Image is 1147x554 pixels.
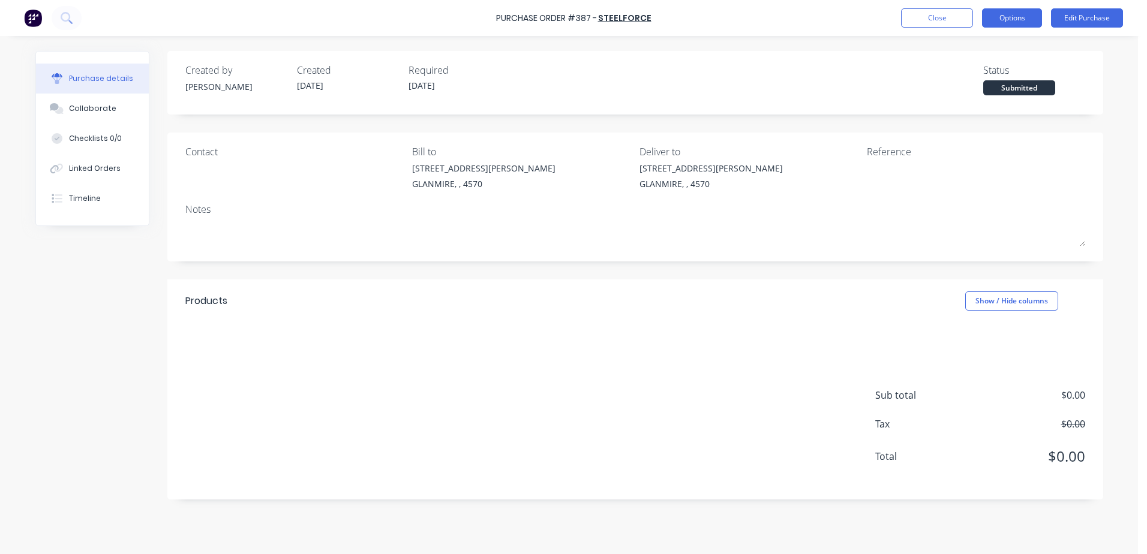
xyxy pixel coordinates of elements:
[185,80,287,93] div: [PERSON_NAME]
[185,63,287,77] div: Created by
[69,193,101,204] div: Timeline
[639,162,783,174] div: [STREET_ADDRESS][PERSON_NAME]
[69,73,133,84] div: Purchase details
[983,63,1085,77] div: Status
[982,8,1042,28] button: Options
[185,294,227,308] div: Products
[1051,8,1123,28] button: Edit Purchase
[875,417,965,431] span: Tax
[639,177,783,190] div: GLANMIRE, , 4570
[965,417,1085,431] span: $0.00
[496,12,597,25] div: Purchase Order #387 -
[598,12,651,24] a: Steelforce
[965,291,1058,311] button: Show / Hide columns
[412,177,556,190] div: GLANMIRE, , 4570
[24,9,42,27] img: Factory
[867,144,1085,159] div: Reference
[409,63,511,77] div: Required
[965,445,1085,467] span: $0.00
[297,63,399,77] div: Created
[639,144,858,159] div: Deliver to
[983,80,1055,95] div: Submitted
[875,449,965,463] span: Total
[36,94,149,124] button: Collaborate
[965,388,1085,402] span: $0.00
[875,388,965,402] span: Sub total
[69,163,121,174] div: Linked Orders
[69,133,122,144] div: Checklists 0/0
[412,144,630,159] div: Bill to
[36,64,149,94] button: Purchase details
[185,202,1085,216] div: Notes
[69,103,116,114] div: Collaborate
[36,124,149,153] button: Checklists 0/0
[36,153,149,183] button: Linked Orders
[901,8,973,28] button: Close
[412,162,556,174] div: [STREET_ADDRESS][PERSON_NAME]
[185,144,404,159] div: Contact
[36,183,149,213] button: Timeline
